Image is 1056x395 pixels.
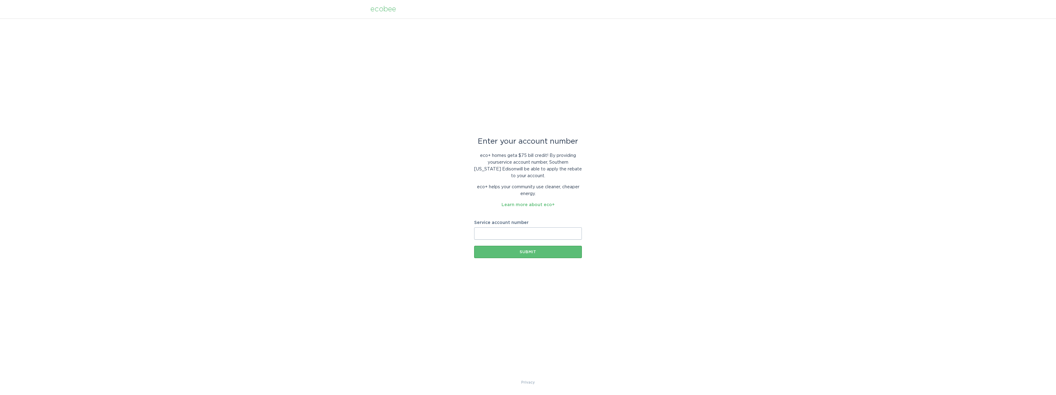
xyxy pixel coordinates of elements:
[370,6,396,13] div: ecobee
[474,184,582,197] p: eco+ helps your community use cleaner, cheaper energy.
[502,203,555,207] a: Learn more about eco+
[474,246,582,258] button: Submit
[474,221,582,225] label: Service account number
[474,152,582,179] p: eco+ homes get a $75 bill credit ! By providing your service account number , Southern [US_STATE]...
[521,379,535,386] a: Privacy Policy & Terms of Use
[477,250,579,254] div: Submit
[474,138,582,145] div: Enter your account number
